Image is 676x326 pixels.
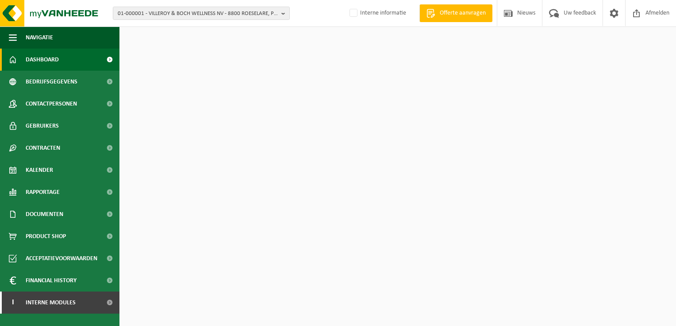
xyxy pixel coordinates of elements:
[26,269,77,292] span: Financial History
[26,27,53,49] span: Navigatie
[26,181,60,203] span: Rapportage
[26,225,66,247] span: Product Shop
[26,115,59,137] span: Gebruikers
[118,7,278,20] span: 01-000001 - VILLEROY & BOCH WELLNESS NV - 8800 ROESELARE, POPULIERSTRAAT 1
[26,49,59,71] span: Dashboard
[26,137,60,159] span: Contracten
[9,292,17,314] span: I
[26,292,76,314] span: Interne modules
[26,203,63,225] span: Documenten
[419,4,492,22] a: Offerte aanvragen
[26,93,77,115] span: Contactpersonen
[438,9,488,18] span: Offerte aanvragen
[26,159,53,181] span: Kalender
[348,7,406,20] label: Interne informatie
[26,247,97,269] span: Acceptatievoorwaarden
[26,71,77,93] span: Bedrijfsgegevens
[113,7,290,20] button: 01-000001 - VILLEROY & BOCH WELLNESS NV - 8800 ROESELARE, POPULIERSTRAAT 1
